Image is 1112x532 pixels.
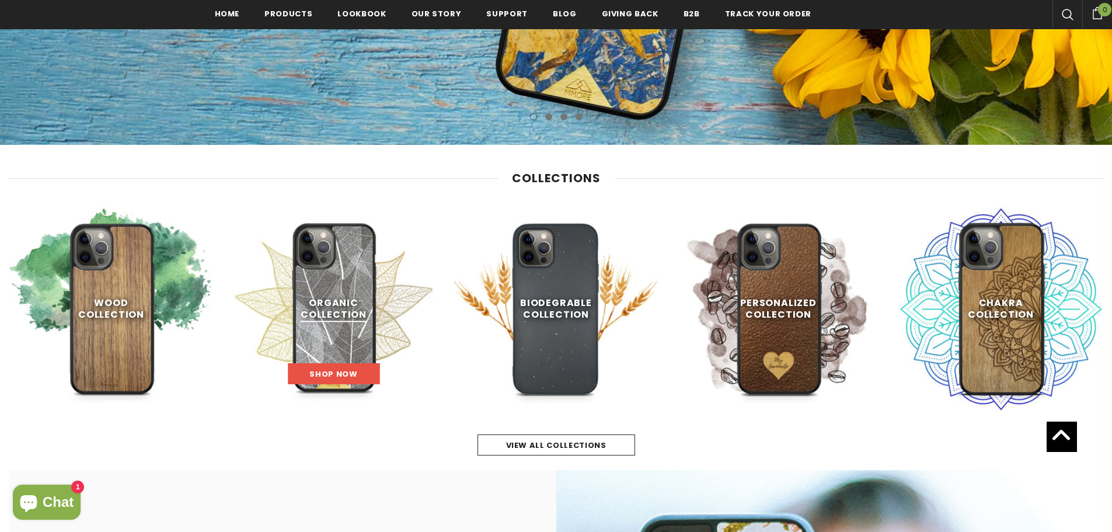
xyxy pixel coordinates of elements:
[512,170,601,186] span: Collections
[215,8,240,19] span: Home
[309,368,357,380] span: Shop Now
[264,8,312,19] span: Products
[1082,5,1112,19] a: 0
[530,113,537,120] button: 1
[602,8,658,19] span: Giving back
[560,113,567,120] button: 3
[1098,3,1111,16] span: 0
[576,113,583,120] button: 4
[288,363,379,384] a: Shop Now
[725,8,811,19] span: Track your order
[486,8,528,19] span: support
[337,8,386,19] span: Lookbook
[506,440,606,451] span: view all collections
[684,8,700,19] span: B2B
[412,8,462,19] span: Our Story
[553,8,577,19] span: Blog
[9,485,84,523] inbox-online-store-chat: Shopify online store chat
[477,434,635,455] a: view all collections
[545,113,552,120] button: 2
